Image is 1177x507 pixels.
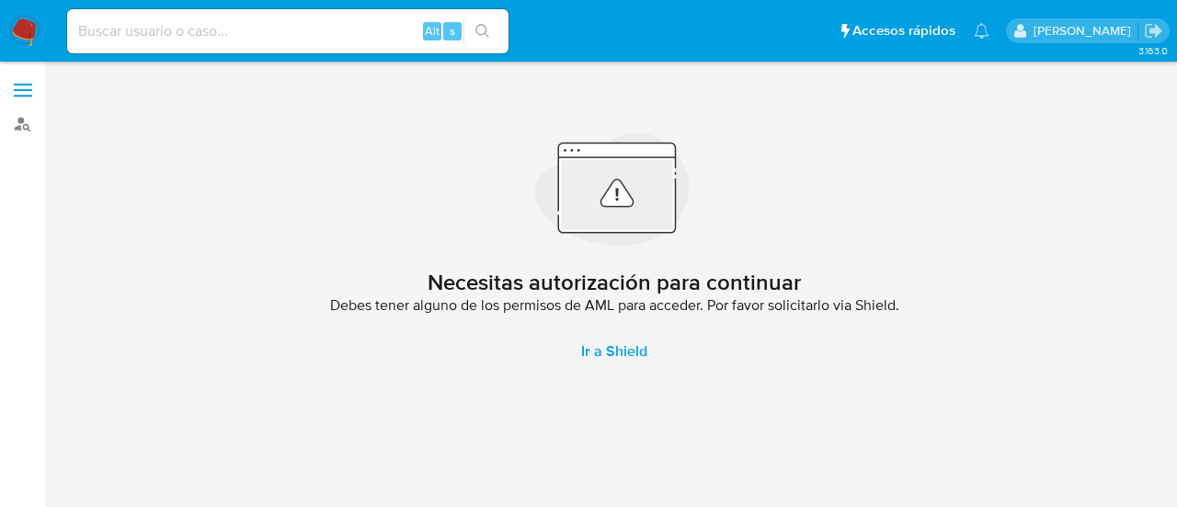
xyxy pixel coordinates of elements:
a: Salir [1144,21,1163,40]
a: Notificaciones [974,23,989,39]
input: Buscar usuario o caso... [67,19,509,43]
span: s [450,22,455,40]
a: Ir a Shield [559,329,669,374]
button: search-icon [463,18,501,44]
span: Ir a Shield [581,329,647,374]
h2: Necesitas autorización para continuar [428,269,801,296]
span: Alt [425,22,440,40]
p: federico.dibella@mercadolibre.com [1034,22,1137,40]
span: Debes tener alguno de los permisos de AML para acceder. Por favor solicitarlo via Shield. [330,296,899,315]
span: Accesos rápidos [852,21,955,40]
